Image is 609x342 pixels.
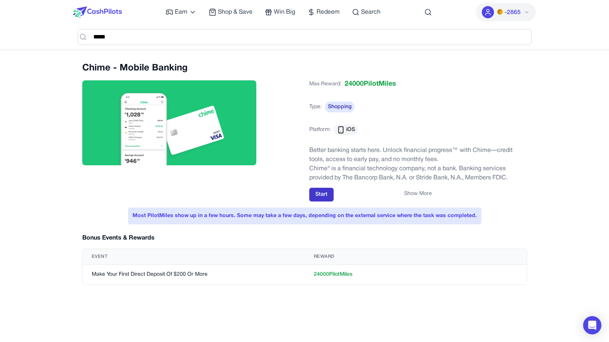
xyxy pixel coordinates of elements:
[346,126,355,134] span: iOS
[82,233,155,243] h3: Bonus Events & Rewards
[404,190,432,198] button: Show More
[307,8,340,17] a: Redeem
[309,126,331,134] span: Platform:
[316,8,340,17] span: Redeem
[309,103,322,111] span: Type:
[309,188,334,201] button: Start
[309,164,527,182] p: Chime® is a financial technology company, not a bank. Banking services provided by The Bancorp Ba...
[325,102,355,112] span: Shopping
[361,8,380,17] span: Search
[274,8,295,17] span: Win Big
[305,265,527,285] td: 24000 PilotMiles
[345,79,396,89] span: 24000 PilotMiles
[352,8,380,17] a: Search
[309,80,342,88] span: Max Reward:
[73,6,122,18] img: CashPilots Logo
[497,9,503,15] img: PMs
[83,265,305,285] td: Make Your First Direct Deposit Of $200 Or More
[166,8,197,17] a: Earn
[505,8,521,17] span: -2865
[309,146,527,164] p: Better banking starts here. Unlock financial progress™ with Chime—credit tools, access to early p...
[583,316,601,334] div: Open Intercom Messenger
[209,8,253,17] a: Shop & Save
[128,208,481,224] div: Most PilotMiles show up in a few hours. Some may take a few days, depending on the external servi...
[305,249,527,265] th: Reward
[83,249,305,265] th: Event
[82,62,300,74] h2: Chime - Mobile Banking
[218,8,253,17] span: Shop & Save
[476,3,536,21] button: PMs-2865
[175,8,187,17] span: Earn
[82,80,257,165] img: Chime - Mobile Banking
[265,8,295,17] a: Win Big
